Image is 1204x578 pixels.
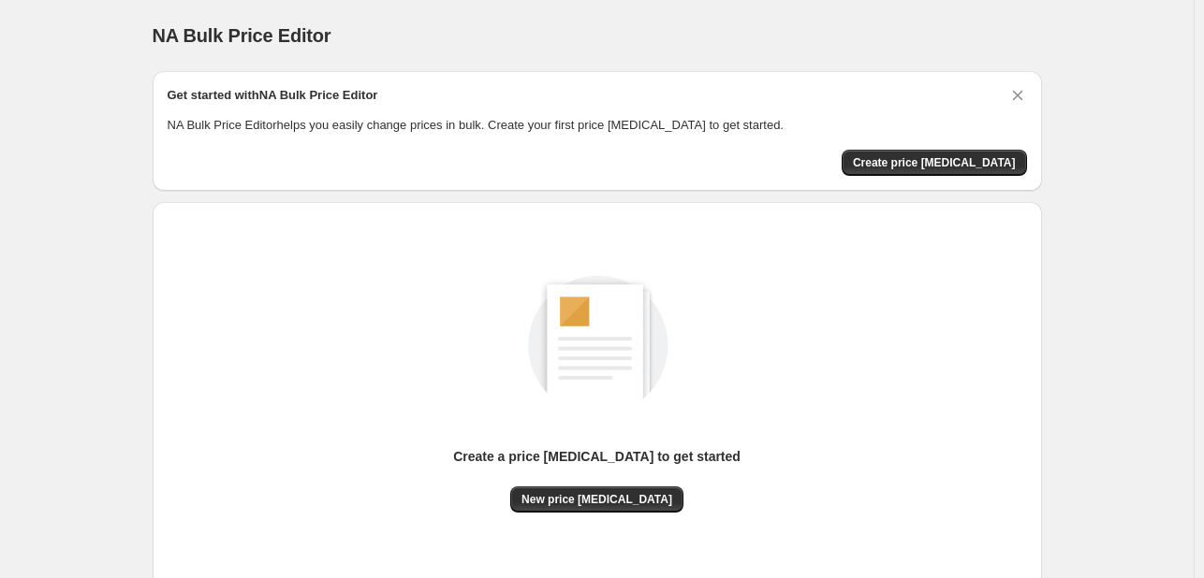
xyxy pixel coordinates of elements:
[510,486,683,513] button: New price [MEDICAL_DATA]
[168,116,1027,135] p: NA Bulk Price Editor helps you easily change prices in bulk. Create your first price [MEDICAL_DAT...
[453,447,741,466] p: Create a price [MEDICAL_DATA] to get started
[1008,86,1027,105] button: Dismiss card
[521,492,672,507] span: New price [MEDICAL_DATA]
[168,86,378,105] h2: Get started with NA Bulk Price Editor
[842,150,1027,176] button: Create price change job
[853,155,1016,170] span: Create price [MEDICAL_DATA]
[153,25,331,46] span: NA Bulk Price Editor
